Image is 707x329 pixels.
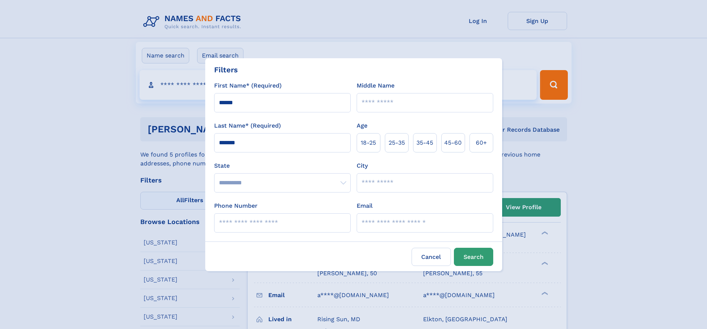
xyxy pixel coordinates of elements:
span: 45‑60 [444,138,462,147]
span: 25‑35 [389,138,405,147]
label: State [214,161,351,170]
span: 60+ [476,138,487,147]
label: Last Name* (Required) [214,121,281,130]
div: Filters [214,64,238,75]
label: City [357,161,368,170]
button: Search [454,248,493,266]
label: Email [357,201,373,210]
label: Cancel [412,248,451,266]
span: 35‑45 [416,138,433,147]
span: 18‑25 [361,138,376,147]
label: First Name* (Required) [214,81,282,90]
label: Phone Number [214,201,258,210]
label: Middle Name [357,81,395,90]
label: Age [357,121,367,130]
